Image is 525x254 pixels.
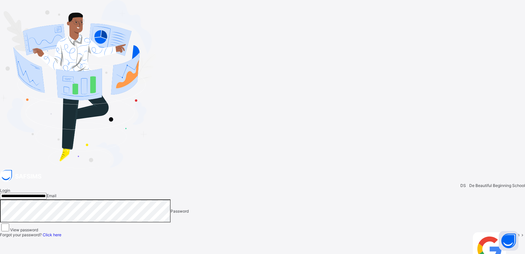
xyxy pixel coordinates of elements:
label: View password [10,227,38,232]
span: Email [47,193,56,198]
span: DS [460,183,466,188]
a: Click here [43,232,61,237]
button: Open asap [499,231,518,251]
span: Password [171,208,189,213]
span: De Beautiful Beginning School [469,183,525,188]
